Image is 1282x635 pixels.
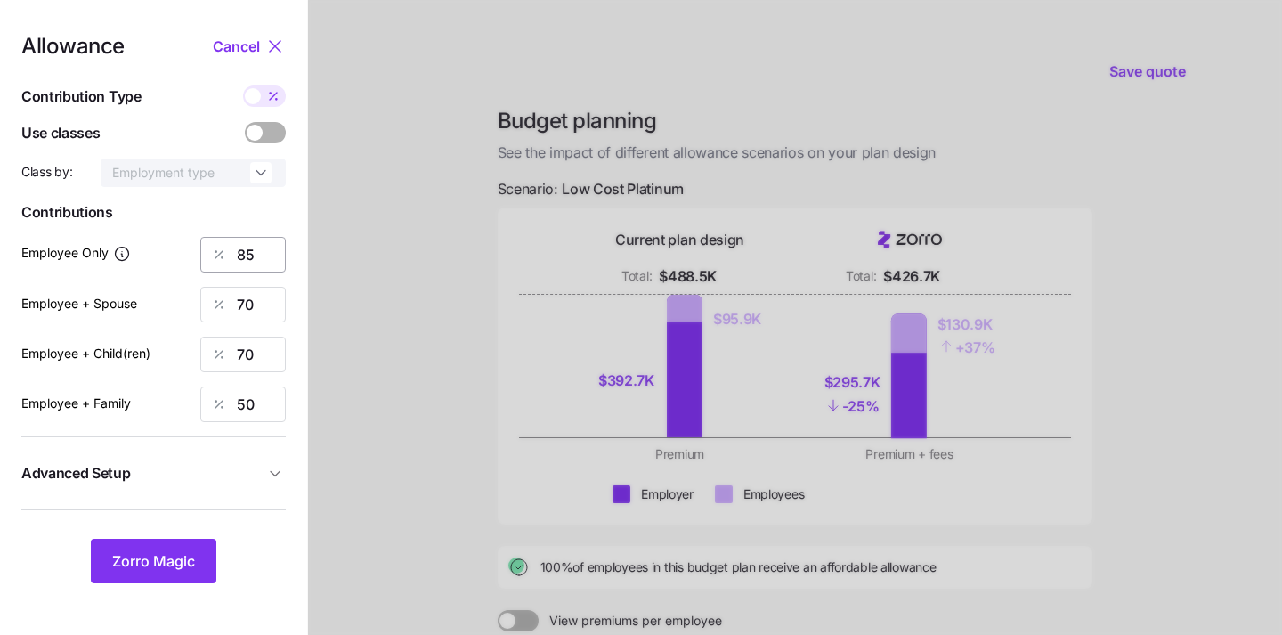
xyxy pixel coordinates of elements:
[213,36,260,57] span: Cancel
[21,36,125,57] span: Allowance
[21,344,150,363] label: Employee + Child(ren)
[21,201,286,224] span: Contributions
[91,539,216,583] button: Zorro Magic
[21,394,131,413] label: Employee + Family
[21,163,72,181] span: Class by:
[21,122,100,144] span: Use classes
[21,243,131,263] label: Employee Only
[21,462,131,484] span: Advanced Setup
[21,85,142,108] span: Contribution Type
[213,36,264,57] button: Cancel
[112,550,195,572] span: Zorro Magic
[21,294,137,313] label: Employee + Spouse
[21,452,286,495] button: Advanced Setup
